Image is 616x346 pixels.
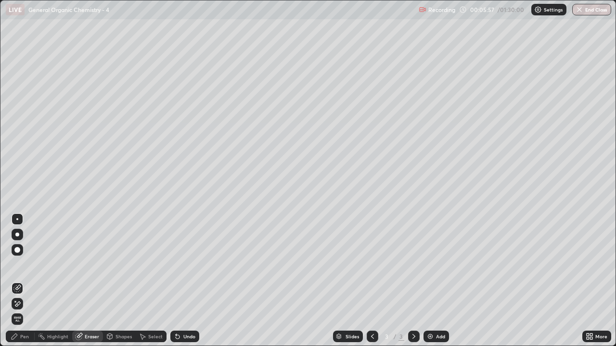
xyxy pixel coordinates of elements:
div: Shapes [115,334,132,339]
p: LIVE [9,6,22,13]
img: end-class-cross [576,6,583,13]
div: Highlight [47,334,68,339]
img: recording.375f2c34.svg [419,6,426,13]
div: More [595,334,607,339]
div: / [394,334,397,339]
div: Add [436,334,445,339]
div: Eraser [85,334,99,339]
div: 3 [382,334,392,339]
button: End Class [572,4,611,15]
img: add-slide-button [426,333,434,340]
p: Settings [544,7,563,12]
p: Recording [428,6,455,13]
span: Erase all [12,316,23,322]
div: Slides [346,334,359,339]
div: Select [148,334,163,339]
img: class-settings-icons [534,6,542,13]
p: General Organic Chemistry - 4 [28,6,109,13]
div: Pen [20,334,29,339]
div: Undo [183,334,195,339]
div: 3 [398,332,404,341]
